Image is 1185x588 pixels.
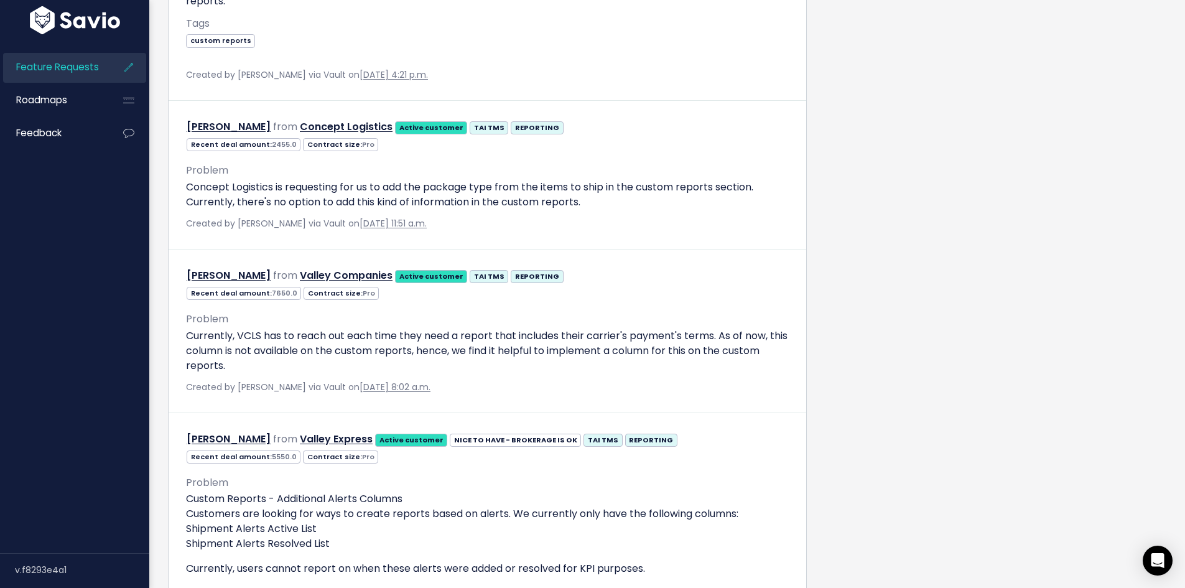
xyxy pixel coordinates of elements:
[272,288,297,298] span: 7650.0
[362,452,374,462] span: Pro
[186,34,255,46] a: custom reports
[27,6,123,34] img: logo-white.9d6f32f41409.svg
[399,271,463,281] strong: Active customer
[187,138,300,151] span: Recent deal amount:
[300,119,393,134] a: Concept Logistics
[515,271,559,281] strong: REPORTING
[16,60,99,73] span: Feature Requests
[187,268,271,282] a: [PERSON_NAME]
[15,554,149,586] div: v.f8293e4a1
[272,139,297,149] span: 2455.0
[273,268,297,282] span: from
[186,475,228,490] span: Problem
[360,381,430,393] a: [DATE] 8:02 a.m.
[363,288,375,298] span: Pro
[362,139,374,149] span: Pro
[186,16,210,30] span: Tags
[3,119,103,147] a: Feedback
[629,435,673,445] strong: REPORTING
[273,432,297,446] span: from
[300,432,373,446] a: Valley Express
[474,271,504,281] strong: TAI TMS
[186,561,789,576] p: Currently, users cannot report on when these alerts were added or resolved for KPI purposes.
[187,432,271,446] a: [PERSON_NAME]
[187,450,300,464] span: Recent deal amount:
[379,435,444,445] strong: Active customer
[3,53,103,82] a: Feature Requests
[515,123,559,133] strong: REPORTING
[187,287,301,300] span: Recent deal amount:
[1143,546,1173,576] div: Open Intercom Messenger
[399,123,463,133] strong: Active customer
[272,452,297,462] span: 5550.0
[186,381,430,393] span: Created by [PERSON_NAME] via Vault on
[186,34,255,47] span: custom reports
[304,287,379,300] span: Contract size:
[186,180,789,210] p: Concept Logistics is requesting for us to add the package type from the items to ship in the cust...
[454,435,577,445] strong: NICE TO HAVE - BROKERAGE IS OK
[303,450,378,464] span: Contract size:
[187,119,271,134] a: [PERSON_NAME]
[186,217,427,230] span: Created by [PERSON_NAME] via Vault on
[474,123,504,133] strong: TAI TMS
[186,329,789,373] p: Currently, VCLS has to reach out each time they need a report that includes their carrier's payme...
[273,119,297,134] span: from
[186,312,228,326] span: Problem
[3,86,103,114] a: Roadmaps
[186,163,228,177] span: Problem
[186,492,789,551] p: Custom Reports - Additional Alerts Columns Customers are looking for ways to create reports based...
[16,93,67,106] span: Roadmaps
[588,435,618,445] strong: TAI TMS
[16,126,62,139] span: Feedback
[186,68,428,81] span: Created by [PERSON_NAME] via Vault on
[303,138,378,151] span: Contract size:
[300,268,393,282] a: Valley Companies
[360,68,428,81] a: [DATE] 4:21 p.m.
[360,217,427,230] a: [DATE] 11:51 a.m.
